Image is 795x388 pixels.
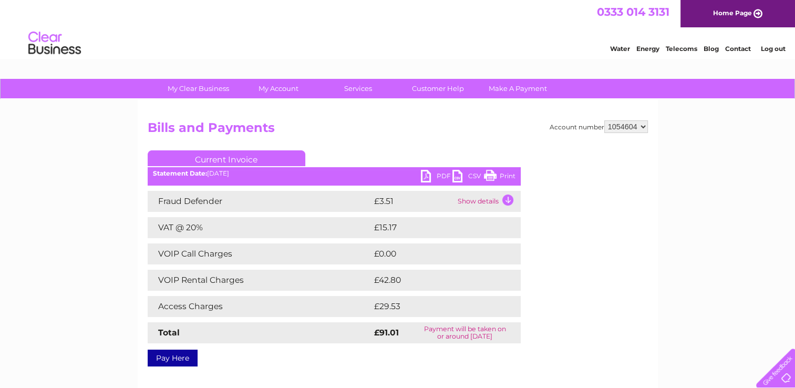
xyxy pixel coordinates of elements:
td: £0.00 [371,243,497,264]
a: 0333 014 3131 [597,5,669,18]
a: Make A Payment [474,79,561,98]
strong: Total [158,328,180,338]
a: Telecoms [666,45,697,53]
a: Log out [760,45,785,53]
a: Water [610,45,630,53]
td: Payment will be taken on or around [DATE] [409,322,520,343]
td: Access Charges [148,296,371,317]
td: £3.51 [371,191,455,212]
a: Pay Here [148,350,198,366]
b: Statement Date: [153,169,207,177]
td: Fraud Defender [148,191,371,212]
td: £42.80 [371,270,500,291]
strong: £91.01 [374,328,399,338]
a: PDF [421,170,452,185]
a: Contact [725,45,751,53]
a: CSV [452,170,484,185]
td: VOIP Call Charges [148,243,371,264]
td: VAT @ 20% [148,217,371,238]
td: Show details [455,191,521,212]
div: [DATE] [148,170,521,177]
div: Account number [550,120,648,133]
a: Customer Help [395,79,481,98]
a: Current Invoice [148,150,305,166]
h2: Bills and Payments [148,120,648,140]
a: Blog [704,45,719,53]
td: £29.53 [371,296,499,317]
a: Services [315,79,401,98]
a: My Account [235,79,322,98]
td: £15.17 [371,217,497,238]
a: Energy [636,45,659,53]
img: logo.png [28,27,81,59]
td: VOIP Rental Charges [148,270,371,291]
div: Clear Business is a trading name of Verastar Limited (registered in [GEOGRAPHIC_DATA] No. 3667643... [150,6,646,51]
a: My Clear Business [155,79,242,98]
a: Print [484,170,515,185]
